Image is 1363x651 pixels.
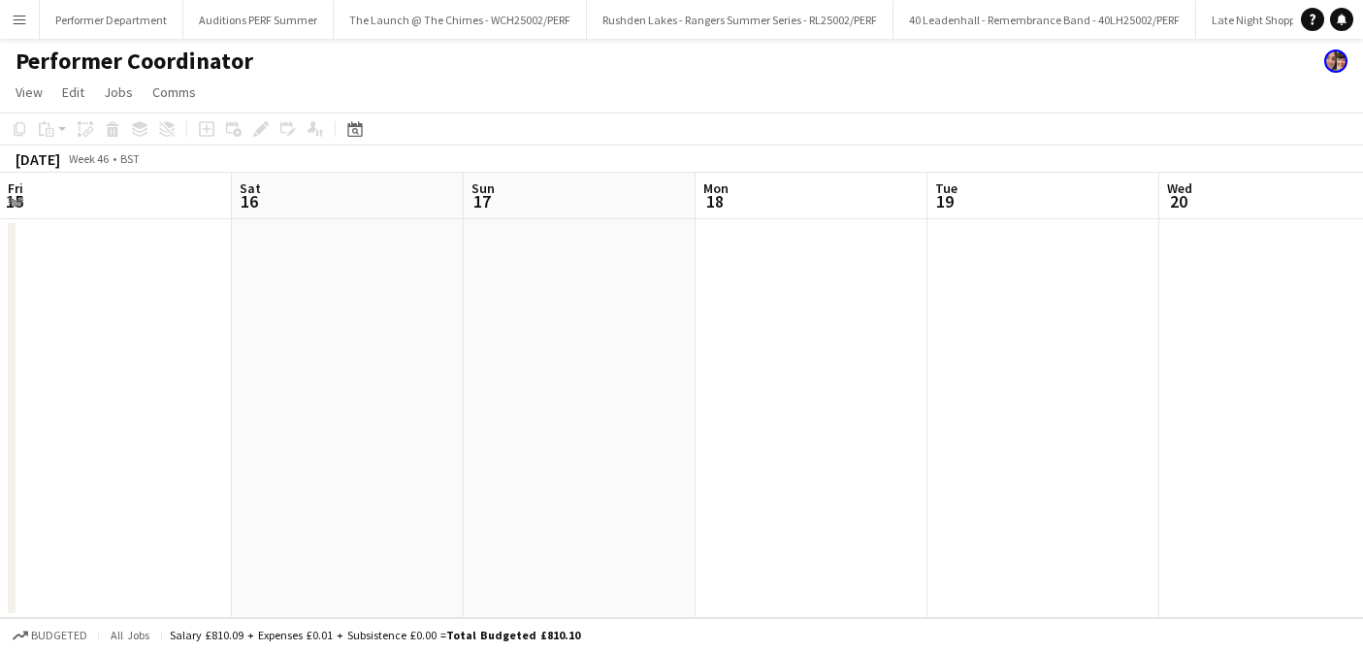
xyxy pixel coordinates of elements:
[8,80,50,105] a: View
[170,628,580,642] div: Salary £810.09 + Expenses £0.01 + Subsistence £0.00 =
[107,628,153,642] span: All jobs
[240,179,261,197] span: Sat
[334,1,587,39] button: The Launch @ The Chimes - WCH25002/PERF
[587,1,893,39] button: Rushden Lakes - Rangers Summer Series - RL25002/PERF
[10,625,90,646] button: Budgeted
[145,80,204,105] a: Comms
[237,190,261,212] span: 16
[40,1,183,39] button: Performer Department
[893,1,1196,39] button: 40 Leadenhall - Remembrance Band - 40LH25002/PERF
[152,83,196,101] span: Comms
[1167,179,1192,197] span: Wed
[446,628,580,642] span: Total Budgeted £810.10
[62,83,84,101] span: Edit
[54,80,92,105] a: Edit
[16,83,43,101] span: View
[96,80,141,105] a: Jobs
[64,151,113,166] span: Week 46
[5,190,23,212] span: 15
[935,179,957,197] span: Tue
[31,629,87,642] span: Budgeted
[471,179,495,197] span: Sun
[1164,190,1192,212] span: 20
[703,179,729,197] span: Mon
[932,190,957,212] span: 19
[469,190,495,212] span: 17
[16,149,60,169] div: [DATE]
[8,179,23,197] span: Fri
[700,190,729,212] span: 18
[16,47,253,76] h1: Performer Coordinator
[120,151,140,166] div: BST
[104,83,133,101] span: Jobs
[183,1,334,39] button: Auditions PERF Summer
[1324,49,1347,73] app-user-avatar: Performer Department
